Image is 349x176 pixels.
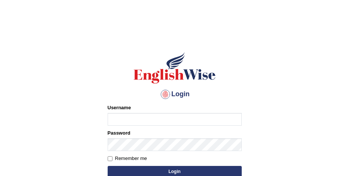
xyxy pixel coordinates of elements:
[108,156,112,161] input: Remember me
[108,155,147,162] label: Remember me
[132,51,217,85] img: Logo of English Wise sign in for intelligent practice with AI
[108,88,242,100] h4: Login
[108,129,130,136] label: Password
[108,104,131,111] label: Username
